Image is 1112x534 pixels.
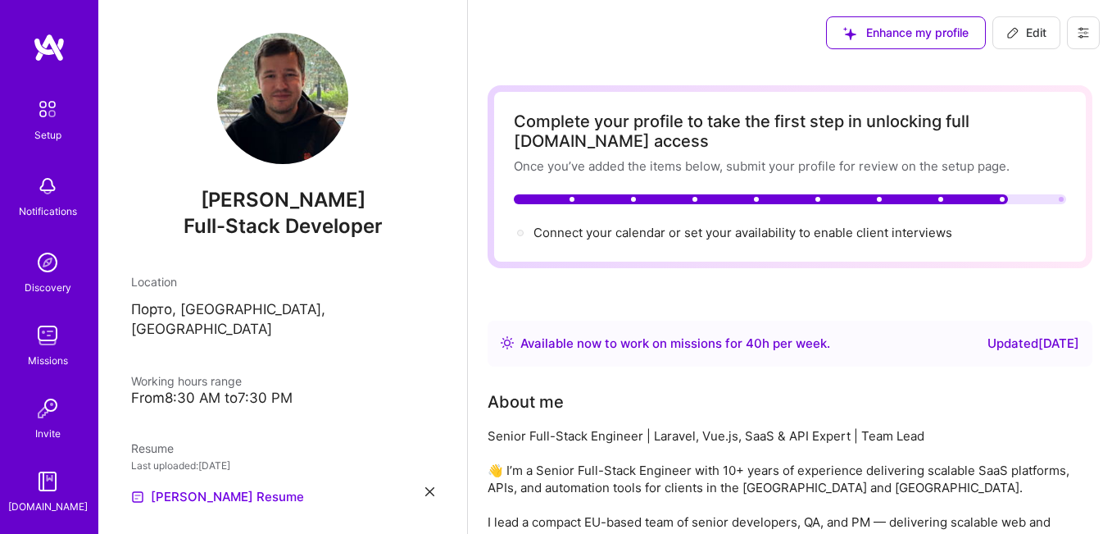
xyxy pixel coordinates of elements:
span: [PERSON_NAME] [131,188,434,212]
div: Setup [34,126,61,144]
i: icon Close [425,487,434,496]
span: Resume [131,441,174,455]
img: setup [30,92,65,126]
img: guide book [31,465,64,498]
span: 40 [746,335,762,351]
img: Resume [131,491,144,504]
div: Last uploaded: [DATE] [131,457,434,474]
div: Updated [DATE] [987,334,1079,354]
div: Available now to work on missions for h per week . [520,334,830,354]
span: Edit [1006,25,1046,41]
div: Invite [35,425,61,442]
div: Missions [28,352,68,369]
div: Discovery [25,279,71,296]
div: Complete your profile to take the first step in unlocking full [DOMAIN_NAME] access [514,112,1066,151]
img: Invite [31,392,64,425]
button: Edit [992,16,1060,49]
img: User Avatar [217,33,348,164]
p: Порто, [GEOGRAPHIC_DATA], [GEOGRAPHIC_DATA] [131,300,434,340]
img: discovery [31,246,64,279]
span: Working hours range [131,374,242,388]
div: About me [488,390,564,414]
div: Location [131,273,434,290]
a: [PERSON_NAME] Resume [131,487,304,507]
img: logo [33,33,66,62]
div: [DOMAIN_NAME] [8,498,88,515]
img: teamwork [31,319,64,352]
div: Notifications [19,203,77,220]
div: Once you’ve added the items below, submit your profile for review on the setup page. [514,157,1066,175]
img: bell [31,170,64,203]
span: Full-Stack Developer [184,214,383,238]
div: From 8:30 AM to 7:30 PM [131,390,434,407]
img: Availability [501,336,514,349]
span: Connect your calendar or set your availability to enable client interviews [533,225,952,240]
